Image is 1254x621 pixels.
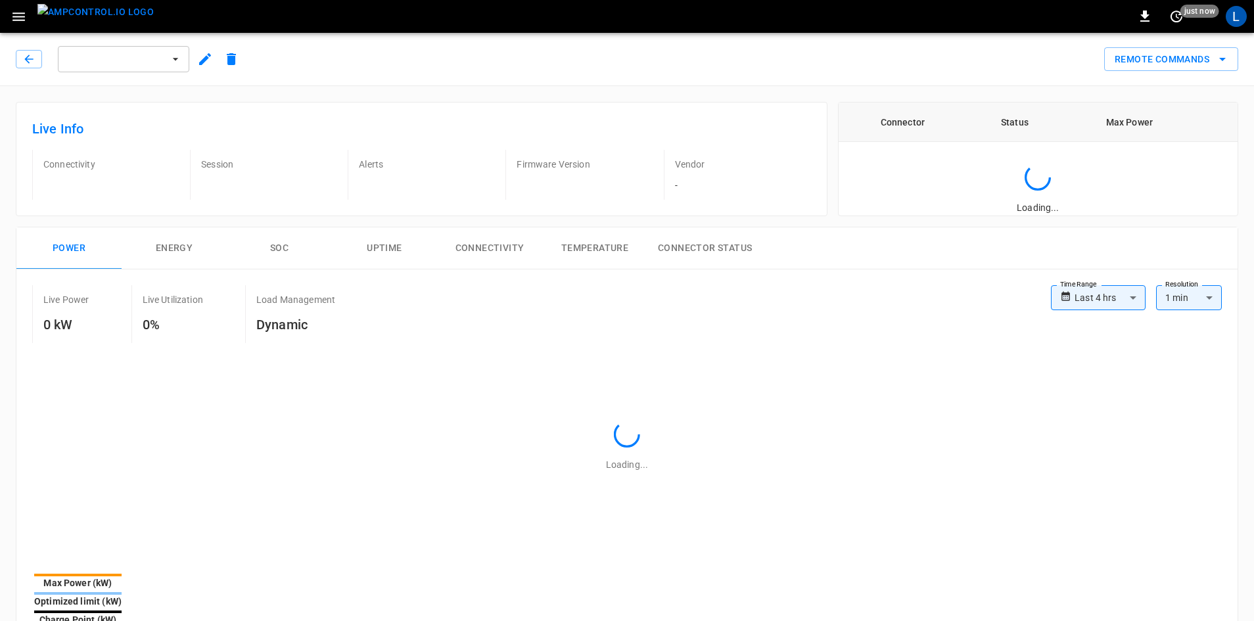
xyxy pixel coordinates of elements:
div: profile-icon [1226,6,1247,27]
div: Max Power (kW) [34,576,122,589]
h6: Live Info [32,118,811,139]
button: Remote Commands [1104,47,1238,72]
p: Session [201,158,337,171]
button: SOC [227,227,332,269]
p: Live Utilization [143,293,203,306]
p: Connectivity [43,158,179,171]
label: Resolution [1165,279,1198,290]
button: Connectivity [437,227,542,269]
h6: 0 kW [43,314,89,335]
h6: Dynamic [256,314,335,335]
h6: 0% [143,314,203,335]
label: Time Range [1060,279,1097,290]
img: ampcontrol.io logo [37,4,154,20]
p: - [675,179,811,192]
div: Last 4 hrs [1075,285,1146,310]
div: remote commands options [1104,47,1238,72]
button: Temperature [542,227,647,269]
span: just now [1180,5,1219,18]
table: connector table [839,103,1238,142]
p: Live Power [43,293,89,306]
th: Status [967,103,1062,142]
button: Uptime [332,227,437,269]
p: Load Management [256,293,335,306]
p: Firmware Version [517,158,653,171]
button: Energy [122,227,227,269]
button: Power [16,227,122,269]
th: Max Power [1063,103,1196,142]
p: Vendor [675,158,811,171]
p: Alerts [359,158,495,171]
div: 1 min [1156,285,1222,310]
div: Optimized limit (kW) [34,595,122,608]
span: Loading... [606,459,648,470]
button: set refresh interval [1166,6,1187,27]
button: Connector Status [647,227,762,269]
span: Loading... [1017,202,1059,213]
th: Connector [839,103,967,142]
